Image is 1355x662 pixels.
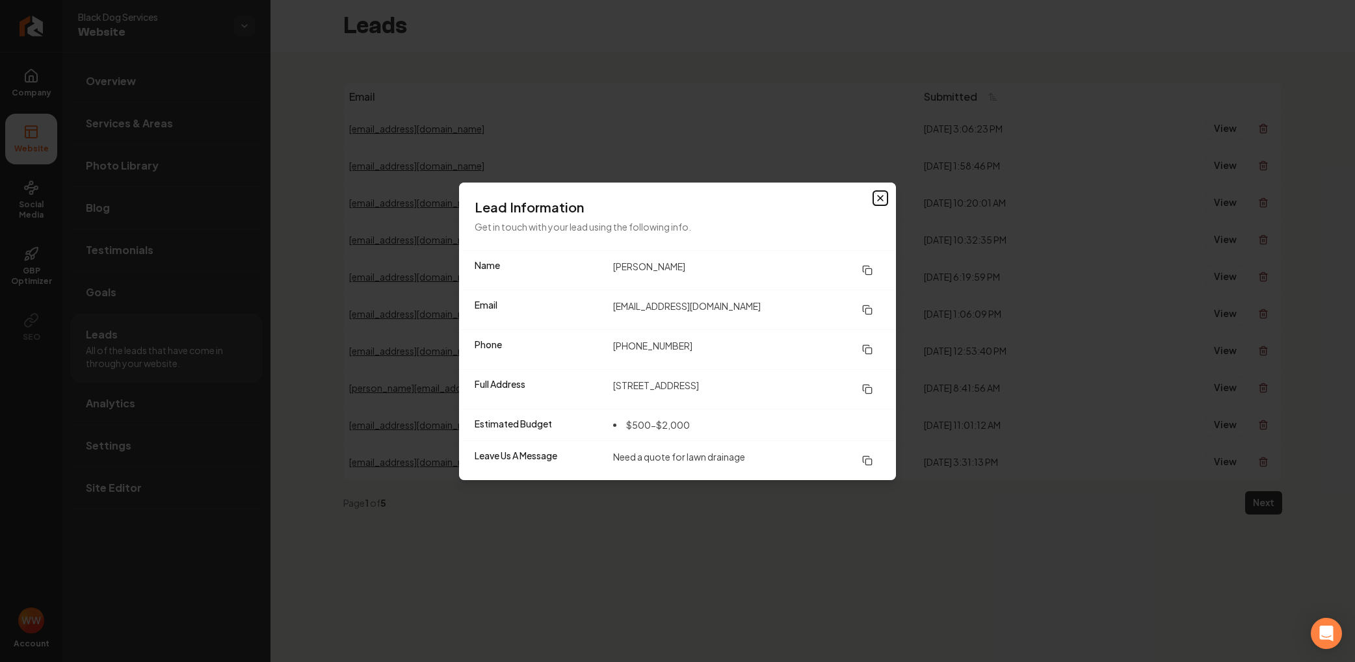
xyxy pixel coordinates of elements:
dt: Estimated Budget [475,417,603,433]
dd: Need a quote for lawn drainage [613,449,880,472]
dd: [PERSON_NAME] [613,259,880,282]
p: Get in touch with your lead using the following info. [475,219,880,235]
dt: Name [475,259,603,282]
dd: [EMAIL_ADDRESS][DOMAIN_NAME] [613,298,880,322]
dt: Email [475,298,603,322]
dd: [STREET_ADDRESS] [613,377,880,401]
dd: [PHONE_NUMBER] [613,338,880,361]
dt: Leave Us A Message [475,449,603,472]
li: $500-$2,000 [613,417,690,433]
dt: Full Address [475,377,603,401]
h3: Lead Information [475,198,880,216]
dt: Phone [475,338,603,361]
